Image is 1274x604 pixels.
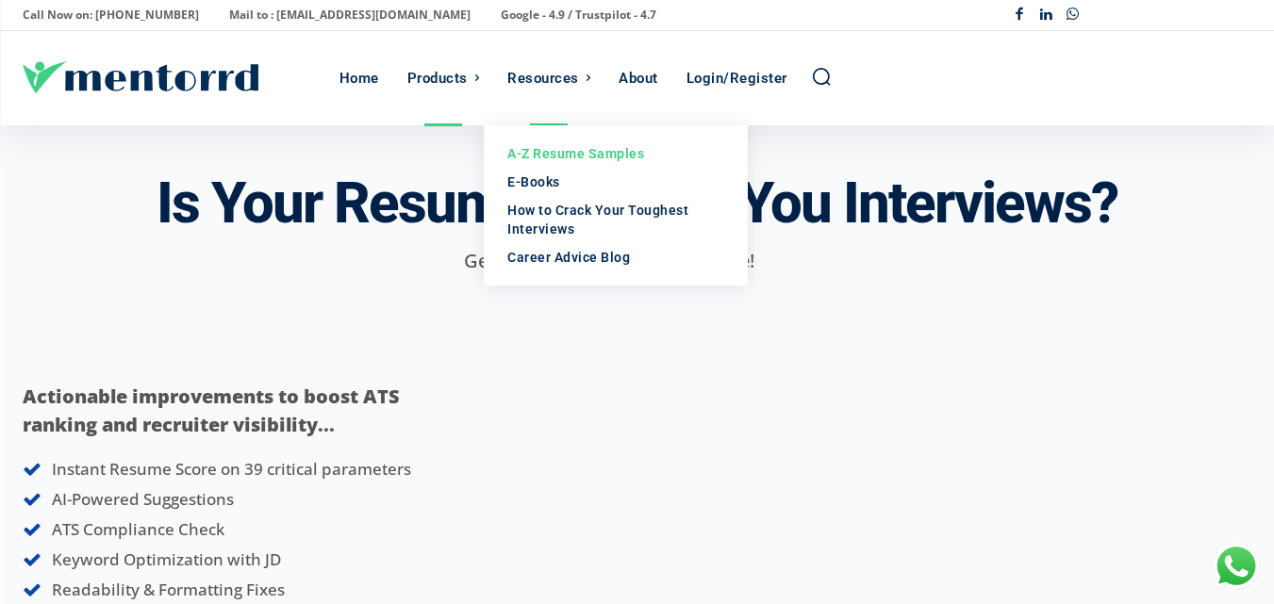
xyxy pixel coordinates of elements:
[507,172,724,191] div: E-Books
[484,139,748,168] a: A-Z Resume Samples
[501,2,656,28] p: Google - 4.9 / Trustpilot - 4.7
[52,548,281,570] span: Keyword Optimization with JD
[484,243,748,271] a: Career Advice Blog
[229,2,471,28] p: Mail to : [EMAIL_ADDRESS][DOMAIN_NAME]
[398,31,489,125] a: Products
[1033,2,1060,29] a: Linkedin
[507,201,724,238] div: How to Crack Your Toughest Interviews
[407,31,468,125] div: Products
[677,31,797,125] a: Login/Register
[1213,543,1260,590] div: Chat with Us
[52,488,234,510] span: AI-Powered Suggestions
[609,31,668,125] a: About
[157,172,1117,235] h3: Is Your Resume Costing You Interviews?
[52,579,285,600] span: Readability & Formatting Fixes
[52,458,411,480] span: Instant Resume Score on 39 critical parameters
[484,196,748,243] a: How to Crack Your Toughest Interviews
[484,168,748,196] a: E-Books
[498,31,600,125] a: Resources
[23,61,330,93] a: Logo
[619,31,658,125] div: About
[52,518,224,540] span: ATS Compliance Check
[507,248,724,267] div: Career Advice Blog
[811,66,832,87] a: Search
[507,144,724,163] div: A-Z Resume Samples
[23,2,199,28] p: Call Now on: [PHONE_NUMBER]
[1059,2,1086,29] a: Whatsapp
[330,31,389,125] a: Home
[1005,2,1033,29] a: Facebook
[687,31,787,125] div: Login/Register
[23,247,1195,275] p: Get Instant AI Feedback For Free!
[339,31,379,125] div: Home
[23,383,452,439] p: Actionable improvements to boost ATS ranking and recruiter visibility...
[507,31,579,125] div: Resources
